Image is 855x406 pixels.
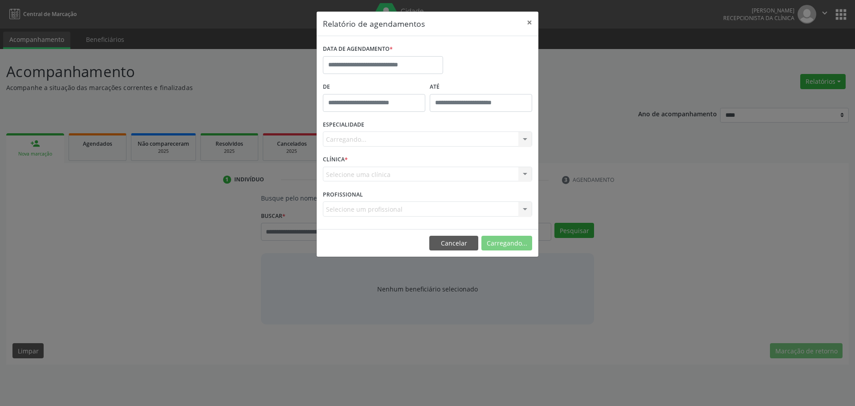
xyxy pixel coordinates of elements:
label: DATA DE AGENDAMENTO [323,42,393,56]
h5: Relatório de agendamentos [323,18,425,29]
label: CLÍNICA [323,153,348,167]
label: PROFISSIONAL [323,188,363,201]
button: Cancelar [429,236,478,251]
label: ATÉ [430,80,532,94]
label: ESPECIALIDADE [323,118,364,132]
button: Close [521,12,538,33]
button: Carregando... [481,236,532,251]
label: De [323,80,425,94]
